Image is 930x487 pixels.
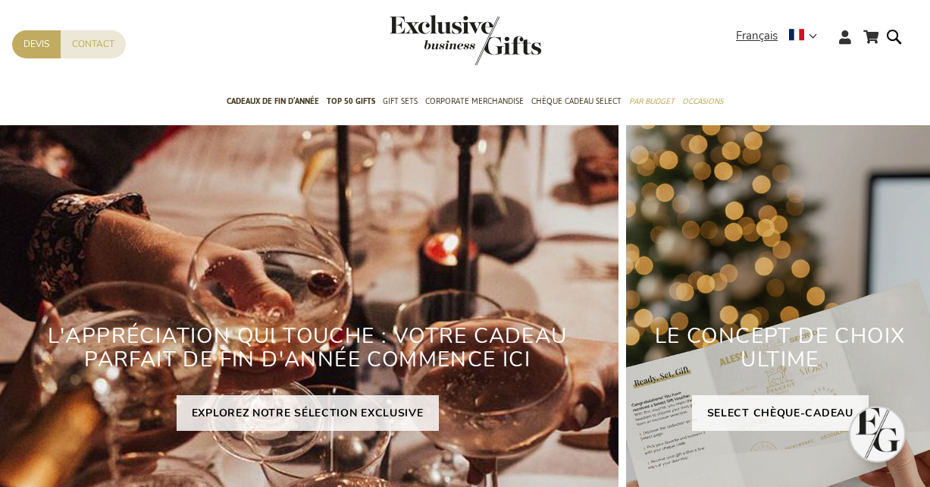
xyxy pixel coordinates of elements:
span: Gift Sets [383,93,418,109]
span: Occasions [682,93,723,109]
span: Corporate Merchandise [425,93,524,109]
span: TOP 50 Gifts [327,93,375,109]
a: Par budget [629,83,675,121]
a: Gift Sets [383,83,418,121]
span: Cadeaux de fin d’année [227,93,319,109]
a: SELECT CHÈQUE-CADEAU [692,395,869,431]
span: Français [736,27,778,45]
a: Contact [61,30,126,58]
a: Corporate Merchandise [425,83,524,121]
a: EXPLOREZ NOTRE SÉLECTION EXCLUSIVE [177,395,439,431]
a: Cadeaux de fin d’année [227,83,319,121]
span: Chèque Cadeau Select [531,93,622,109]
a: Chèque Cadeau Select [531,83,622,121]
a: store logo [390,15,465,65]
span: Par budget [629,93,675,109]
a: TOP 50 Gifts [327,83,375,121]
a: Occasions [682,83,723,121]
a: Devis [12,30,61,58]
img: Exclusive Business gifts logo [390,15,541,65]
